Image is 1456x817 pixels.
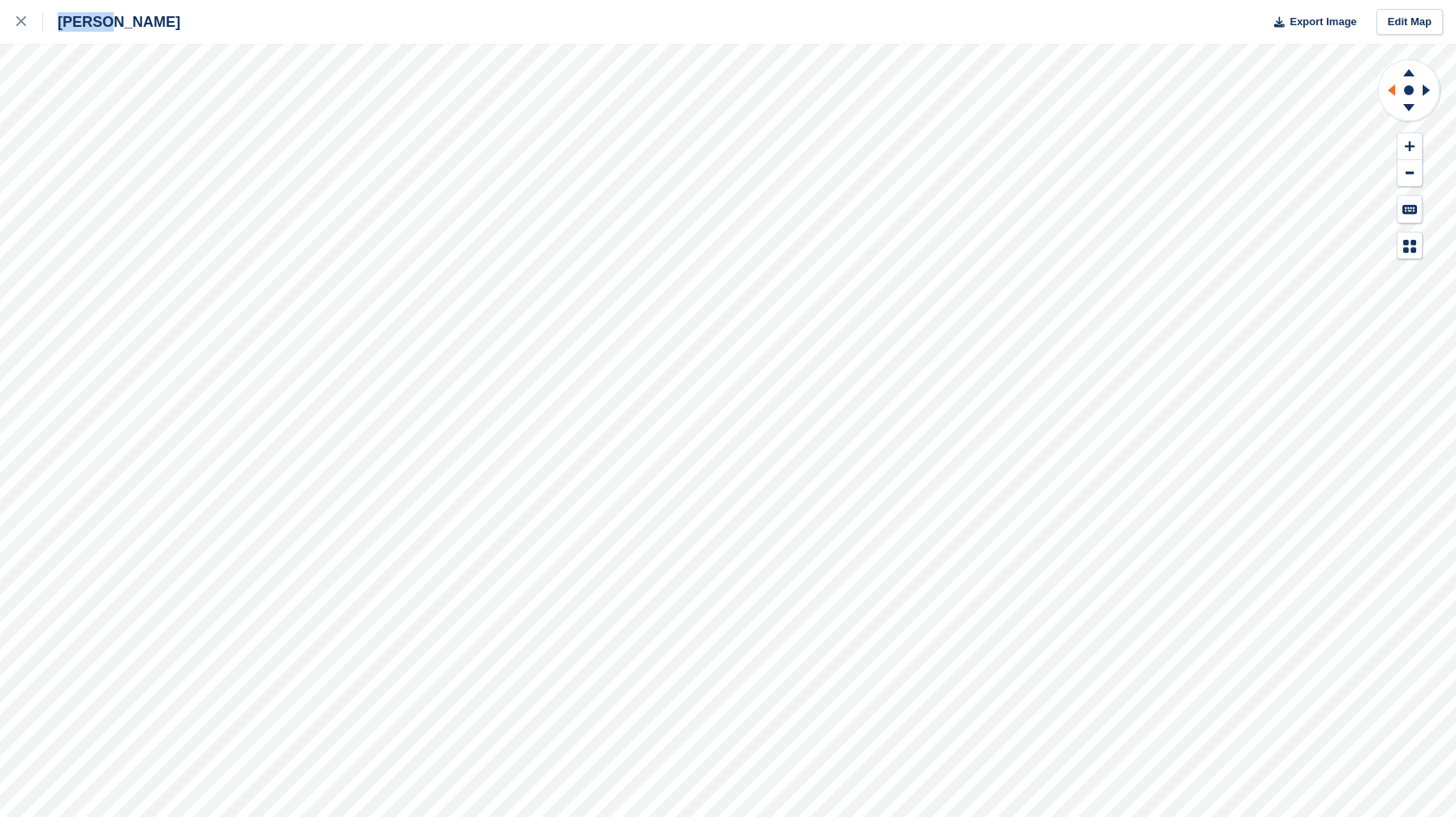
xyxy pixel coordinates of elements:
button: Map Legend [1397,232,1422,259]
a: Edit Map [1376,9,1443,36]
span: Export Image [1289,14,1356,30]
button: Zoom In [1397,133,1422,160]
button: Zoom Out [1397,160,1422,187]
button: Export Image [1264,9,1357,36]
button: Keyboard Shortcuts [1397,196,1422,223]
div: [PERSON_NAME] [43,12,180,32]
